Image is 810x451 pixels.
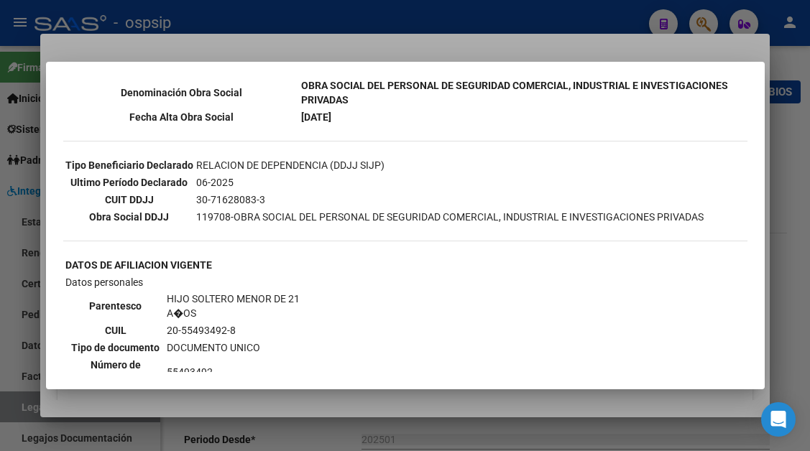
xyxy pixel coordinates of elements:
td: 30-71628083-3 [195,192,704,208]
td: 55493492 [166,357,322,387]
th: CUIL [67,322,165,338]
td: 20-55493492-8 [166,322,322,338]
div: Open Intercom Messenger [761,402,796,437]
th: Tipo de documento [67,340,165,355]
th: Fecha Alta Obra Social [65,109,299,125]
th: Ultimo Período Declarado [65,175,194,190]
th: Parentesco [67,291,165,321]
b: [DATE] [301,111,331,123]
td: 06-2025 [195,175,704,190]
b: OBRA SOCIAL DEL PERSONAL DE SEGURIDAD COMERCIAL, INDUSTRIAL E INVESTIGACIONES PRIVADAS [301,80,728,106]
td: HIJO SOLTERO MENOR DE 21 A�OS [166,291,322,321]
th: Obra Social DDJJ [65,209,194,225]
th: Denominación Obra Social [65,78,299,108]
b: DATOS DE AFILIACION VIGENTE [65,259,212,271]
th: CUIT DDJJ [65,192,194,208]
td: RELACION DE DEPENDENCIA (DDJJ SIJP) [195,157,704,173]
th: Número de documento [67,357,165,387]
th: Tipo Beneficiario Declarado [65,157,194,173]
td: DOCUMENTO UNICO [166,340,322,355]
td: 119708-OBRA SOCIAL DEL PERSONAL DE SEGURIDAD COMERCIAL, INDUSTRIAL E INVESTIGACIONES PRIVADAS [195,209,704,225]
